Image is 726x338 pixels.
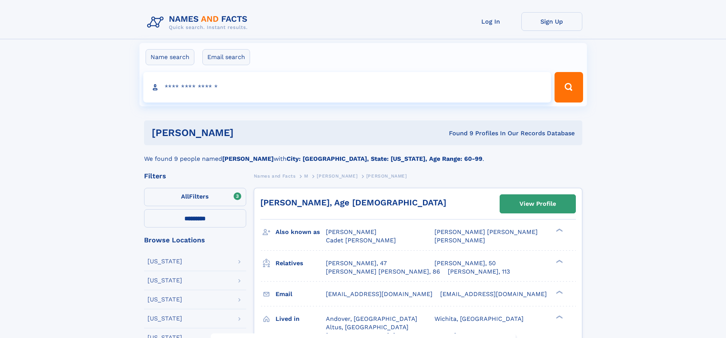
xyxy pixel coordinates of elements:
div: View Profile [519,195,556,213]
a: View Profile [500,195,575,213]
span: M [304,173,308,179]
span: [PERSON_NAME] [434,237,485,244]
b: City: [GEOGRAPHIC_DATA], State: [US_STATE], Age Range: 60-99 [287,155,482,162]
div: [US_STATE] [147,296,182,303]
div: [US_STATE] [147,277,182,284]
div: ❯ [554,228,563,233]
div: [US_STATE] [147,258,182,264]
a: [PERSON_NAME] [317,171,357,181]
span: Cadet [PERSON_NAME] [326,237,396,244]
a: [PERSON_NAME], 47 [326,259,387,268]
span: [PERSON_NAME] [326,228,377,235]
a: [PERSON_NAME] [PERSON_NAME], 86 [326,268,440,276]
div: ❯ [554,290,563,295]
span: [PERSON_NAME] [317,173,357,179]
a: Log In [460,12,521,31]
span: [PERSON_NAME] [366,173,407,179]
label: Filters [144,188,246,206]
h3: Email [276,288,326,301]
h1: [PERSON_NAME] [152,128,341,138]
div: Filters [144,173,246,179]
label: Email search [202,49,250,65]
h3: Relatives [276,257,326,270]
div: ❯ [554,314,563,319]
a: [PERSON_NAME], 50 [434,259,496,268]
a: [PERSON_NAME], 113 [448,268,510,276]
a: Sign Up [521,12,582,31]
span: Wichita, [GEOGRAPHIC_DATA] [434,315,524,322]
a: M [304,171,308,181]
span: All [181,193,189,200]
div: [US_STATE] [147,316,182,322]
a: Names and Facts [254,171,296,181]
span: Altus, [GEOGRAPHIC_DATA] [326,324,409,331]
label: Name search [146,49,194,65]
button: Search Button [555,72,583,103]
div: Found 9 Profiles In Our Records Database [341,129,575,138]
img: Logo Names and Facts [144,12,254,33]
h3: Lived in [276,312,326,325]
h3: Also known as [276,226,326,239]
div: Browse Locations [144,237,246,243]
span: [PERSON_NAME] [PERSON_NAME] [434,228,538,235]
b: [PERSON_NAME] [222,155,274,162]
span: [EMAIL_ADDRESS][DOMAIN_NAME] [440,290,547,298]
span: [EMAIL_ADDRESS][DOMAIN_NAME] [326,290,433,298]
a: [PERSON_NAME], Age [DEMOGRAPHIC_DATA] [260,198,446,207]
div: We found 9 people named with . [144,145,582,163]
input: search input [143,72,551,103]
span: Andover, [GEOGRAPHIC_DATA] [326,315,417,322]
div: ❯ [554,259,563,264]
